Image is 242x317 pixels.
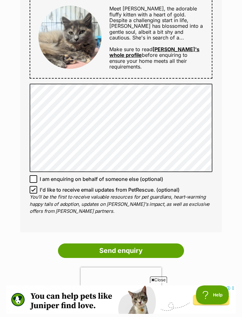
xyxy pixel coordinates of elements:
iframe: Help Scout Beacon - Open [196,285,229,304]
iframe: reCAPTCHA [81,267,161,286]
p: You'll be the first to receive valuable resources for pet guardians, heart-warming happy tails of... [30,194,212,215]
img: Myrtle [38,6,101,69]
iframe: Advertisement [6,285,236,314]
span: I'd like to receive email updates from PetRescue. (optional) [40,186,180,194]
span: Meet [PERSON_NAME], the adorable fluffy kitten with a heart of gold. Despite a challenging start ... [109,5,203,41]
div: Make sure to read before enquiring to ensure your home meets all their requirements. [101,6,204,70]
a: [PERSON_NAME]'s whole profile [109,46,199,58]
input: Send enquiry [58,243,184,258]
span: I am enquiring on behalf of someone else (optional) [40,175,163,183]
span: Close [150,277,167,283]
